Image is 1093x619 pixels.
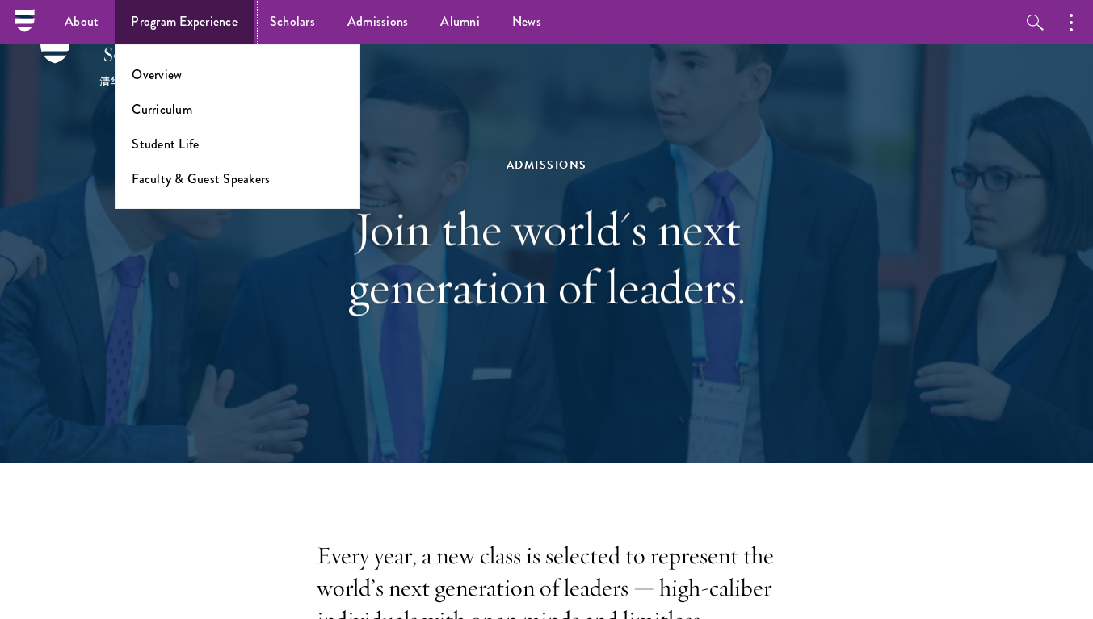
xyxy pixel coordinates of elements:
[268,155,826,175] div: Admissions
[132,100,192,119] a: Curriculum
[268,199,826,316] h1: Join the world's next generation of leaders.
[132,65,182,84] a: Overview
[40,30,210,86] img: Schwarzman Scholars
[132,135,199,153] a: Student Life
[132,169,270,188] a: Faculty & Guest Speakers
